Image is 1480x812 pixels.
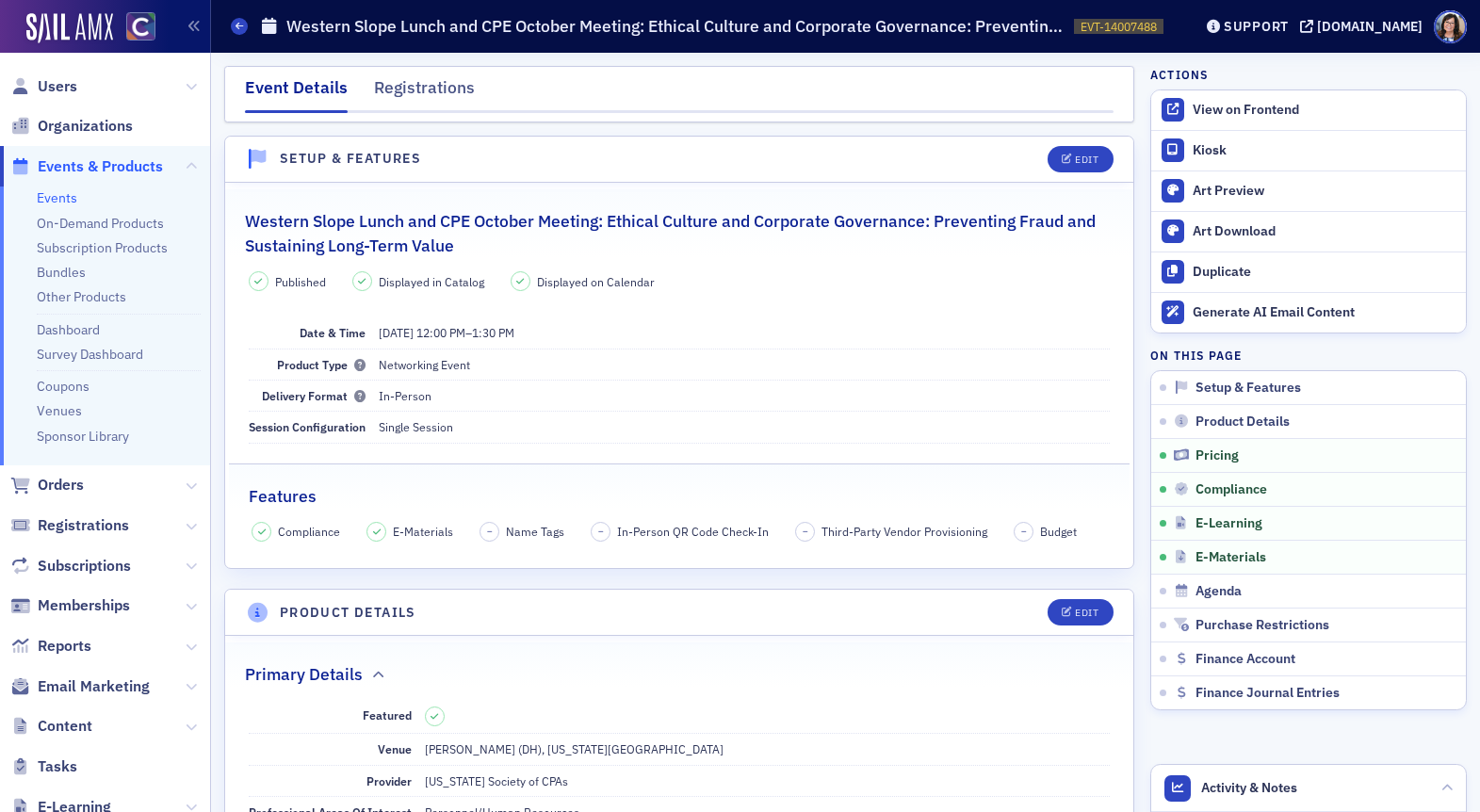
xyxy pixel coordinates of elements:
h4: Product Details [280,603,416,623]
span: Featured [363,707,412,723]
span: Purchase Restrictions [1195,617,1329,634]
span: Displayed on Calendar [537,273,655,290]
a: Coupons [37,378,89,395]
button: [DOMAIN_NAME] [1300,20,1429,33]
div: Edit [1075,608,1098,618]
span: Agenda [1195,583,1242,600]
img: SailAMX [26,13,113,43]
a: Other Products [37,288,126,305]
div: Event Details [245,75,348,113]
span: – [598,525,604,538]
span: – [803,525,808,538]
div: Art Preview [1193,183,1456,200]
a: Subscriptions [10,556,131,577]
h2: Features [249,484,317,509]
span: Users [38,76,77,97]
div: View on Frontend [1193,102,1456,119]
div: Edit [1075,154,1098,165]
button: Edit [1048,599,1113,625]
a: Reports [10,636,91,657]
a: Art Preview [1151,171,1466,211]
span: In-Person QR Code Check-In [617,523,769,540]
span: Product Type [277,357,366,372]
span: Date & Time [300,325,366,340]
a: Email Marketing [10,676,150,697]
time: 12:00 PM [416,325,465,340]
div: Kiosk [1193,142,1456,159]
span: Session Configuration [249,419,366,434]
a: View on Frontend [1151,90,1466,130]
a: Memberships [10,595,130,616]
span: Single Session [379,419,453,434]
span: E-Materials [1195,549,1266,566]
span: Displayed in Catalog [379,273,484,290]
span: Venue [378,741,412,756]
span: Organizations [38,116,133,137]
button: Duplicate [1151,252,1466,292]
span: [DATE] [379,325,414,340]
span: Activity & Notes [1201,778,1297,798]
span: Budget [1040,523,1077,540]
span: Events & Products [38,156,163,177]
span: – [1021,525,1027,538]
span: E-Learning [1195,515,1262,532]
span: Reports [38,636,91,657]
span: In-Person [379,388,431,403]
a: Content [10,716,92,737]
span: Finance Account [1195,651,1295,668]
a: Orders [10,475,84,495]
span: Orders [38,475,84,495]
div: Art Download [1193,223,1456,240]
a: Survey Dashboard [37,346,143,363]
span: Profile [1434,10,1467,43]
a: Dashboard [37,321,100,338]
span: Setup & Features [1195,380,1301,397]
span: Networking Event [379,357,470,372]
time: 1:30 PM [472,325,514,340]
a: Users [10,76,77,97]
span: Provider [366,773,412,788]
h2: Primary Details [245,662,363,687]
a: Events & Products [10,156,163,177]
a: Art Download [1151,211,1466,252]
span: [PERSON_NAME] (DH), [US_STATE][GEOGRAPHIC_DATA] [425,741,724,756]
span: Registrations [38,515,129,536]
span: Content [38,716,92,737]
a: Events [37,189,77,206]
a: View Homepage [113,12,155,44]
div: Support [1224,18,1289,35]
div: Registrations [374,75,475,110]
span: Compliance [278,523,340,540]
h1: Western Slope Lunch and CPE October Meeting: Ethical Culture and Corporate Governance: Preventing... [286,15,1065,38]
a: On-Demand Products [37,215,164,232]
a: Kiosk [1151,131,1466,171]
span: Tasks [38,756,77,777]
a: Bundles [37,264,86,281]
span: Compliance [1195,481,1267,498]
a: Venues [37,402,82,419]
span: Memberships [38,595,130,616]
a: Subscription Products [37,239,168,256]
span: [US_STATE] Society of CPAs [425,773,568,788]
div: Duplicate [1193,264,1456,281]
span: Product Details [1195,414,1290,430]
h4: Setup & Features [280,149,421,169]
img: SailAMX [126,12,155,41]
a: Tasks [10,756,77,777]
a: Registrations [10,515,129,536]
span: Delivery Format [262,388,366,403]
span: Email Marketing [38,676,150,697]
span: Pricing [1195,447,1239,464]
span: E-Materials [393,523,453,540]
span: – [379,325,514,340]
h4: On this page [1150,347,1467,364]
button: Generate AI Email Content [1151,292,1466,333]
span: Published [275,273,326,290]
div: [DOMAIN_NAME] [1317,18,1423,35]
a: Organizations [10,116,133,137]
h2: Western Slope Lunch and CPE October Meeting: Ethical Culture and Corporate Governance: Preventing... [245,209,1114,259]
span: EVT-14007488 [1081,19,1157,35]
h4: Actions [1150,66,1209,83]
a: Sponsor Library [37,428,129,445]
